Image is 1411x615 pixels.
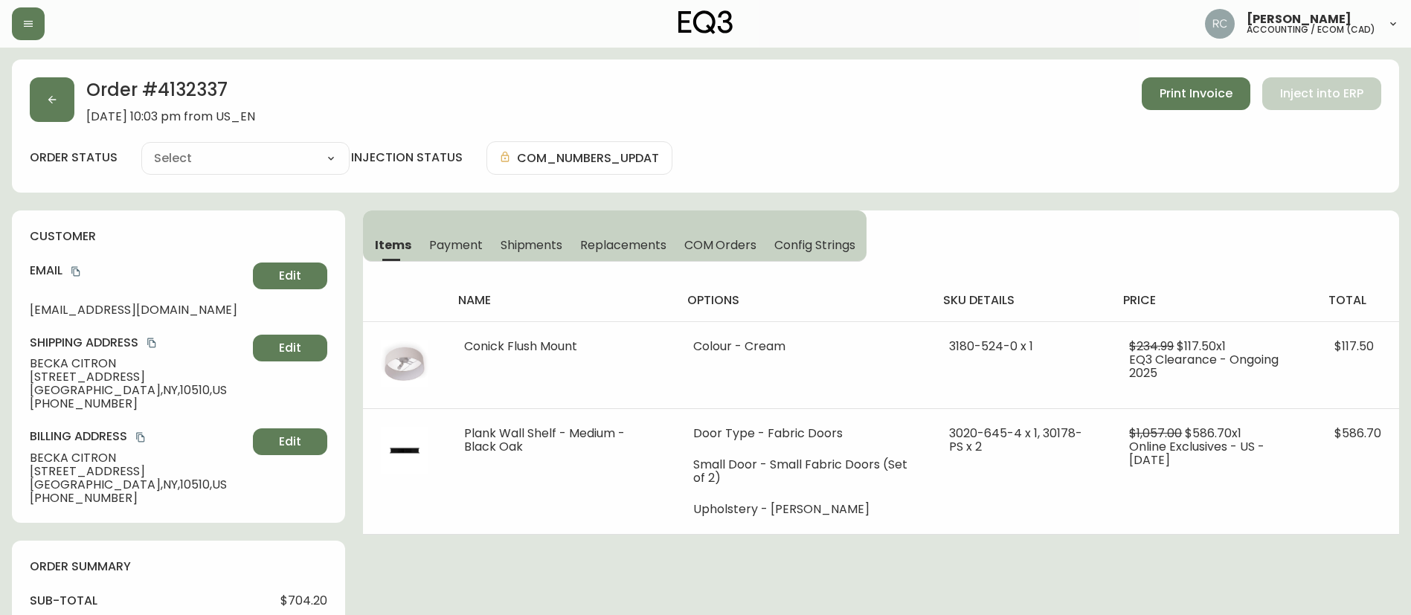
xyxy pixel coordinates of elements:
span: $117.50 [1334,338,1374,355]
h4: Email [30,263,247,279]
h4: Shipping Address [30,335,247,351]
h4: name [458,292,663,309]
img: logo [678,10,733,34]
span: $586.70 [1334,425,1381,442]
span: [GEOGRAPHIC_DATA] , NY , 10510 , US [30,478,247,492]
span: Edit [279,340,301,356]
button: Print Invoice [1142,77,1250,110]
h4: price [1123,292,1305,309]
span: [EMAIL_ADDRESS][DOMAIN_NAME] [30,303,247,317]
span: 3180-524-0 x 1 [949,338,1033,355]
button: Edit [253,263,327,289]
h4: options [687,292,919,309]
button: Edit [253,335,327,361]
li: Upholstery - [PERSON_NAME] [693,503,913,516]
h4: injection status [351,149,463,166]
button: copy [144,335,159,350]
span: [STREET_ADDRESS] [30,370,247,384]
h4: order summary [30,558,327,575]
img: 6ba91514-1205-41c7-b026-eaf59fd229a8Optional[plank-wall-shelf-medium-black-oak].jpg [381,427,428,474]
button: Edit [253,428,327,455]
span: $117.50 x 1 [1177,338,1226,355]
span: Edit [279,434,301,450]
span: Print Invoice [1160,86,1232,102]
button: copy [133,430,148,445]
span: Config Strings [774,237,855,253]
li: Small Door - Small Fabric Doors (Set of 2) [693,458,913,485]
li: Colour - Cream [693,340,913,353]
button: copy [68,264,83,279]
span: [PHONE_NUMBER] [30,492,247,505]
span: Plank Wall Shelf - Medium - Black Oak [464,425,625,455]
span: [PHONE_NUMBER] [30,397,247,410]
span: Online Exclusives - US - [DATE] [1129,438,1264,469]
span: Payment [429,237,483,253]
span: [PERSON_NAME] [1247,13,1351,25]
h4: total [1328,292,1387,309]
h2: Order # 4132337 [86,77,255,110]
span: Items [375,237,411,253]
span: Edit [279,268,301,284]
span: COM Orders [684,237,757,253]
span: $1,057.00 [1129,425,1182,442]
img: f4ba4e02bd060be8f1386e3ca455bd0e [1205,9,1235,39]
span: $704.20 [280,594,327,608]
span: [DATE] 10:03 pm from US_EN [86,110,255,123]
span: $586.70 x 1 [1185,425,1241,442]
img: 59c8103e-1b5d-48b1-9fd5-9cad23f898ae.jpg [381,340,428,387]
h4: Billing Address [30,428,247,445]
span: [GEOGRAPHIC_DATA] , NY , 10510 , US [30,384,247,397]
span: Replacements [580,237,666,253]
span: BECKA CITRON [30,357,247,370]
span: Shipments [501,237,563,253]
span: 3020-645-4 x 1, 30178-PS x 2 [949,425,1082,455]
span: BECKA CITRON [30,451,247,465]
li: Door Type - Fabric Doors [693,427,913,440]
label: order status [30,149,118,166]
span: Conick Flush Mount [464,338,577,355]
span: EQ3 Clearance - Ongoing 2025 [1129,351,1279,381]
span: [STREET_ADDRESS] [30,465,247,478]
h4: sub-total [30,593,97,609]
h4: customer [30,228,327,245]
h5: accounting / ecom (cad) [1247,25,1375,34]
h4: sku details [943,292,1100,309]
span: $234.99 [1129,338,1174,355]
